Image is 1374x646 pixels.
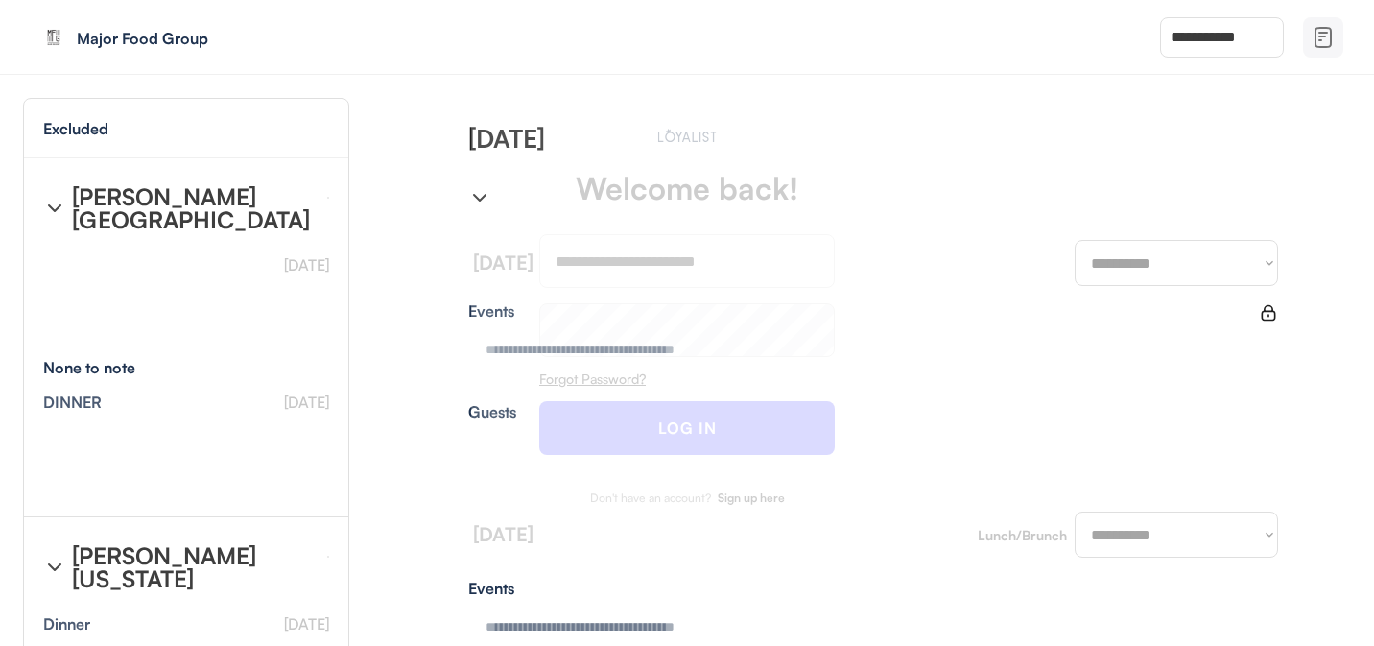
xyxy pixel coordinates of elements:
u: Forgot Password? [539,371,646,387]
strong: Sign up here [718,490,785,505]
button: LOG IN [539,401,835,455]
img: Main.svg [654,129,721,142]
div: Welcome back! [576,173,798,203]
div: Don't have an account? [590,492,711,504]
